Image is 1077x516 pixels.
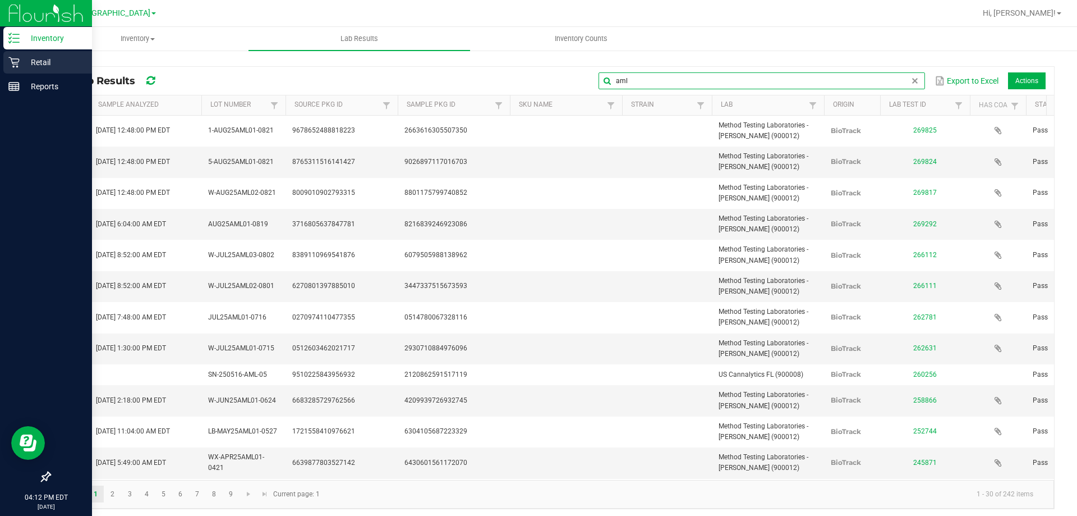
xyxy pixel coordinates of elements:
a: Page 7 [189,486,205,503]
span: Hi, [PERSON_NAME]! [983,8,1056,17]
span: 2930710884976096 [404,344,467,352]
span: [DATE] 1:30:00 PM EDT [96,344,166,352]
p: Inventory [20,31,87,45]
p: [DATE] [5,503,87,511]
span: Inventory [27,34,248,44]
a: Page 9 [223,486,239,503]
a: 262631 [913,344,937,352]
a: 260256 [913,371,937,378]
span: BioTrack [831,396,861,404]
a: 269825 [913,126,937,134]
a: Inventory [27,27,248,51]
inline-svg: Retail [8,57,20,68]
a: Page 1 [88,486,104,503]
a: Filter [806,98,820,112]
span: [DATE] 12:48:00 PM EDT [96,158,170,166]
a: Lab Results [248,27,470,51]
span: Method Testing Laboratories - [PERSON_NAME] (900012) [719,391,808,409]
a: Filter [268,98,281,112]
a: Page 6 [172,486,188,503]
span: W-JUN25AML01-0624 [208,396,276,404]
span: Go to the last page [260,490,269,499]
span: [DATE] 6:04:00 AM EDT [96,220,166,228]
input: Search Source Package ID, Sample Package ID, Lot Number, or SKU Name [599,72,924,89]
a: Page 8 [206,486,222,503]
span: Method Testing Laboratories - [PERSON_NAME] (900012) [719,152,808,171]
span: BioTrack [831,126,861,135]
span: 8765311516141427 [292,158,355,166]
a: Filter [952,98,965,112]
span: 3716805637847781 [292,220,355,228]
span: Method Testing Laboratories - [PERSON_NAME] (900012) [719,308,808,326]
span: clear [910,76,919,85]
span: US Cannalytics FL (900008) [719,371,803,378]
span: 6639877803527142 [292,459,355,467]
span: Inventory Counts [540,34,623,44]
span: [DATE] 8:52:00 AM EDT [96,251,166,259]
a: 252744 [913,427,937,435]
span: BioTrack [831,313,861,321]
a: Page 4 [139,486,155,503]
a: 258866 [913,396,937,404]
a: Page 2 [104,486,121,503]
span: 4209939726932745 [404,396,467,404]
span: 2663616305507350 [404,126,467,134]
span: [DATE] 12:48:00 PM EDT [96,126,170,134]
span: Pass [1033,189,1048,197]
a: Sample Pkg IDSortable [407,101,491,109]
span: [DATE] 8:52:00 AM EDT [96,282,166,290]
span: 8801175799740852 [404,189,467,197]
span: BioTrack [831,427,861,436]
div: All Lab Results [58,71,186,90]
a: OriginSortable [833,101,876,109]
span: 1-AUG25AML01-0821 [208,126,274,134]
a: 262781 [913,313,937,321]
span: 0512603462021717 [292,344,355,352]
span: 6270801397885010 [292,282,355,290]
span: BioTrack [831,282,861,290]
span: 8009010902793315 [292,189,355,197]
span: Method Testing Laboratories - [PERSON_NAME] (900012) [719,422,808,441]
span: Pass [1033,313,1048,321]
span: Go to the next page [244,490,253,499]
a: Go to the next page [241,486,257,503]
span: [DATE] 2:18:00 PM EDT [96,396,166,404]
span: Method Testing Laboratories - [PERSON_NAME] (900012) [719,245,808,264]
span: Pass [1033,396,1048,404]
span: Method Testing Laboratories - [PERSON_NAME] (900012) [719,339,808,358]
span: W-JUL25AML02-0801 [208,282,274,290]
a: Filter [604,98,618,112]
span: SN-250516-AML-05 [208,371,267,378]
span: 9026897117016703 [404,158,467,166]
a: 266112 [913,251,937,259]
th: Has CoA [970,95,1026,116]
span: [GEOGRAPHIC_DATA] [73,8,150,18]
span: Method Testing Laboratories - [PERSON_NAME] (900012) [719,277,808,295]
a: StatusSortable [1035,101,1069,109]
button: Export to Excel [932,71,1001,90]
a: Page 5 [155,486,172,503]
span: 6079505988138962 [404,251,467,259]
span: BioTrack [831,251,861,259]
a: SKU NameSortable [519,101,604,109]
span: Pass [1033,220,1048,228]
span: Pass [1033,371,1048,378]
span: Actions [1008,72,1046,89]
span: Pass [1033,344,1048,352]
iframe: Resource center [11,426,45,460]
span: W-AUG25AML02-0821 [208,189,276,197]
a: 245871 [913,459,937,467]
a: Lot NumberSortable [210,101,267,109]
a: Sample AnalyzedSortable [98,101,197,109]
a: 266111 [913,282,937,290]
span: Method Testing Laboratories - [PERSON_NAME] (900012) [719,184,808,202]
span: [DATE] 5:49:00 AM EDT [96,459,166,467]
a: Lab Test IDSortable [889,101,951,109]
p: Retail [20,56,87,69]
a: Filter [1008,99,1021,113]
a: Source Pkg IDSortable [294,101,379,109]
span: 0514780067328116 [404,313,467,321]
span: BioTrack [831,157,861,166]
a: 269292 [913,220,937,228]
span: LB-MAY25AML01-0527 [208,427,277,435]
